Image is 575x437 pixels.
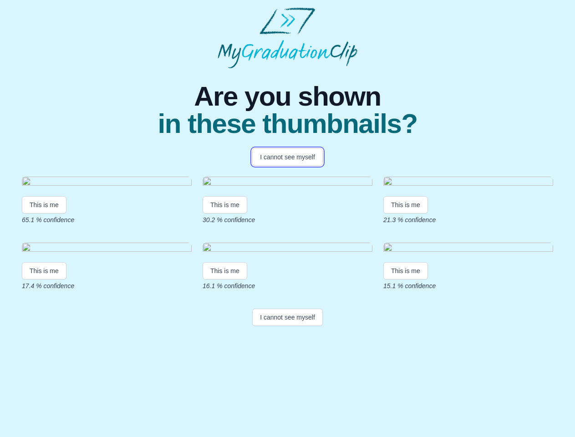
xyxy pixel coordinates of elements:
[158,83,417,110] span: Are you shown
[383,215,553,224] p: 21.3 % confidence
[383,177,553,189] img: 20ce51b908b6ab7e7f8825752e35b01038b221c0.gif
[22,243,192,255] img: 1808356c26169639248fc8e3c83d64e88e517599.gif
[203,262,247,279] button: This is me
[203,215,372,224] p: 30.2 % confidence
[383,243,553,255] img: 755a8784de2163524683f2836abfaf8782da38ce.gif
[22,262,66,279] button: This is me
[252,309,323,326] button: I cannot see myself
[383,196,428,213] button: This is me
[383,281,553,290] p: 15.1 % confidence
[158,110,417,137] span: in these thumbnails?
[22,281,192,290] p: 17.4 % confidence
[22,196,66,213] button: This is me
[252,148,323,166] button: I cannot see myself
[203,243,372,255] img: bcbeabee1035a9ff7383043f7e1858f7bc4194e1.gif
[383,262,428,279] button: This is me
[218,7,358,68] img: MyGraduationClip
[22,177,192,189] img: 684488af3c039991da6c955bd9a67190822c472c.gif
[203,281,372,290] p: 16.1 % confidence
[22,215,192,224] p: 65.1 % confidence
[203,177,372,189] img: 7838831bc3d59b2740df3cb6949771d6a1762424.gif
[203,196,247,213] button: This is me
